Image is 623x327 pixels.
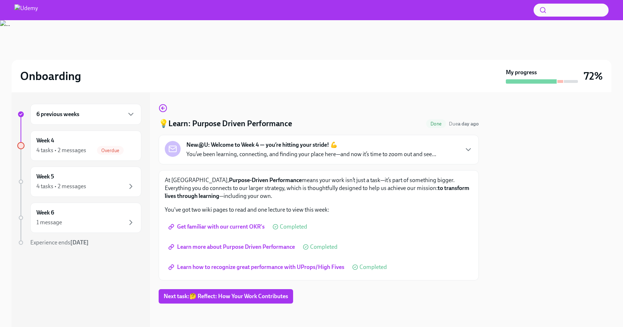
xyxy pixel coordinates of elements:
[159,118,292,129] h4: 💡Learn: Purpose Driven Performance
[70,239,89,246] strong: [DATE]
[165,206,473,214] p: You've got two wiki pages to read and one lecture to view this week:
[426,121,446,127] span: Done
[170,243,295,251] span: Learn more about Purpose Driven Performance
[20,69,81,83] h2: Onboarding
[584,70,603,83] h3: 72%
[229,177,302,184] strong: Purpose-Driven Performance
[17,167,141,197] a: Week 54 tasks • 2 messages
[159,289,293,304] button: Next task:🤔 Reflect: How Your Work Contributes
[165,220,270,234] a: Get familiar with our current OKR's
[30,104,141,125] div: 6 previous weeks
[36,137,54,145] h6: Week 4
[186,141,337,149] strong: New@U: Welcome to Week 4 — you’re hitting your stride! 💪
[186,150,436,158] p: You’ve been learning, connecting, and finding your place here—and now it’s time to zoom out and s...
[30,239,89,246] span: Experience ends
[97,148,124,153] span: Overdue
[280,224,307,230] span: Completed
[17,131,141,161] a: Week 44 tasks • 2 messagesOverdue
[165,176,473,200] p: At [GEOGRAPHIC_DATA], means your work isn’t just a task—it’s part of something bigger. Everything...
[36,209,54,217] h6: Week 6
[36,218,62,226] div: 1 message
[458,121,479,127] strong: a day ago
[165,240,300,254] a: Learn more about Purpose Driven Performance
[36,173,54,181] h6: Week 5
[359,264,387,270] span: Completed
[170,223,265,230] span: Get familiar with our current OKR's
[165,260,349,274] a: Learn how to recognize great performance with UProps/High Fives
[506,69,537,76] strong: My progress
[164,293,288,300] span: Next task : 🤔 Reflect: How Your Work Contributes
[36,110,79,118] h6: 6 previous weeks
[310,244,337,250] span: Completed
[14,4,38,16] img: Udemy
[36,146,86,154] div: 4 tasks • 2 messages
[449,120,479,127] span: September 20th, 2025 10:00
[449,121,479,127] span: Due
[170,264,344,271] span: Learn how to recognize great performance with UProps/High Fives
[17,203,141,233] a: Week 61 message
[36,182,86,190] div: 4 tasks • 2 messages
